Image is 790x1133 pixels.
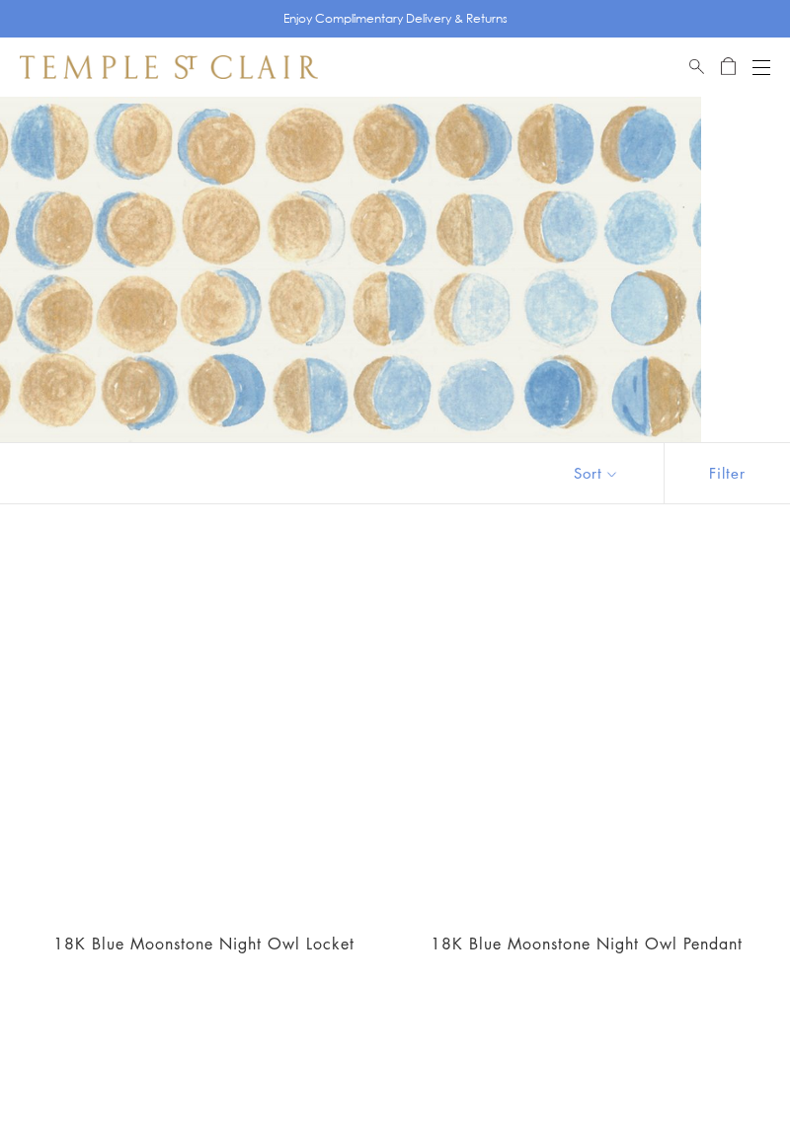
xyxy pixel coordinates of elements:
[407,554,766,913] a: P34115-OWLBM
[283,9,508,29] p: Enjoy Complimentary Delivery & Returns
[529,443,664,503] button: Show sort by
[20,55,318,79] img: Temple St. Clair
[53,933,355,954] a: 18K Blue Moonstone Night Owl Locket
[431,933,743,954] a: 18K Blue Moonstone Night Owl Pendant
[689,55,704,79] a: Search
[664,443,790,503] button: Show filters
[752,55,770,79] button: Open navigation
[24,554,383,913] a: P34614-OWLOCBM
[721,55,736,79] a: Open Shopping Bag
